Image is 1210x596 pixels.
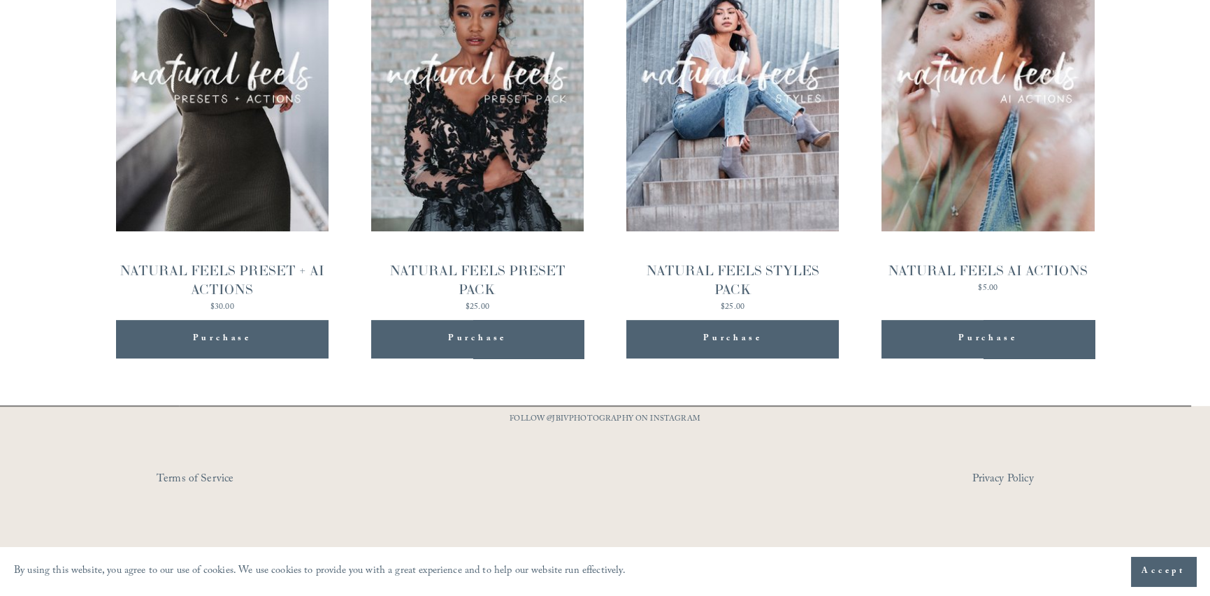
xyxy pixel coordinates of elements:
span: Purchase [958,330,1017,348]
p: By using this website, you agree to our use of cookies. We use cookies to provide you with a grea... [14,562,626,582]
span: Purchase [703,330,762,348]
div: $5.00 [888,284,1088,293]
span: Accept [1141,565,1186,579]
button: Purchase [116,320,329,358]
button: Accept [1131,557,1196,586]
div: $25.00 [626,303,840,312]
button: Purchase [626,320,840,358]
a: Terms of Service [157,469,319,490]
p: FOLLOW @JBIVPHOTOGRAPHY ON INSTAGRAM [483,412,728,428]
span: Purchase [448,330,507,348]
div: NATURAL FEELS PRESET + AI ACTIONS [116,261,329,299]
div: NATURAL FEELS STYLES PACK [626,261,840,299]
div: NATURAL FEELS PRESET PACK [371,261,584,299]
button: Purchase [881,320,1095,358]
div: NATURAL FEELS AI ACTIONS [888,261,1088,280]
span: Purchase [193,330,252,348]
div: $25.00 [371,303,584,312]
a: Privacy Policy [972,469,1094,490]
button: Purchase [371,320,584,358]
div: $30.00 [116,303,329,312]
